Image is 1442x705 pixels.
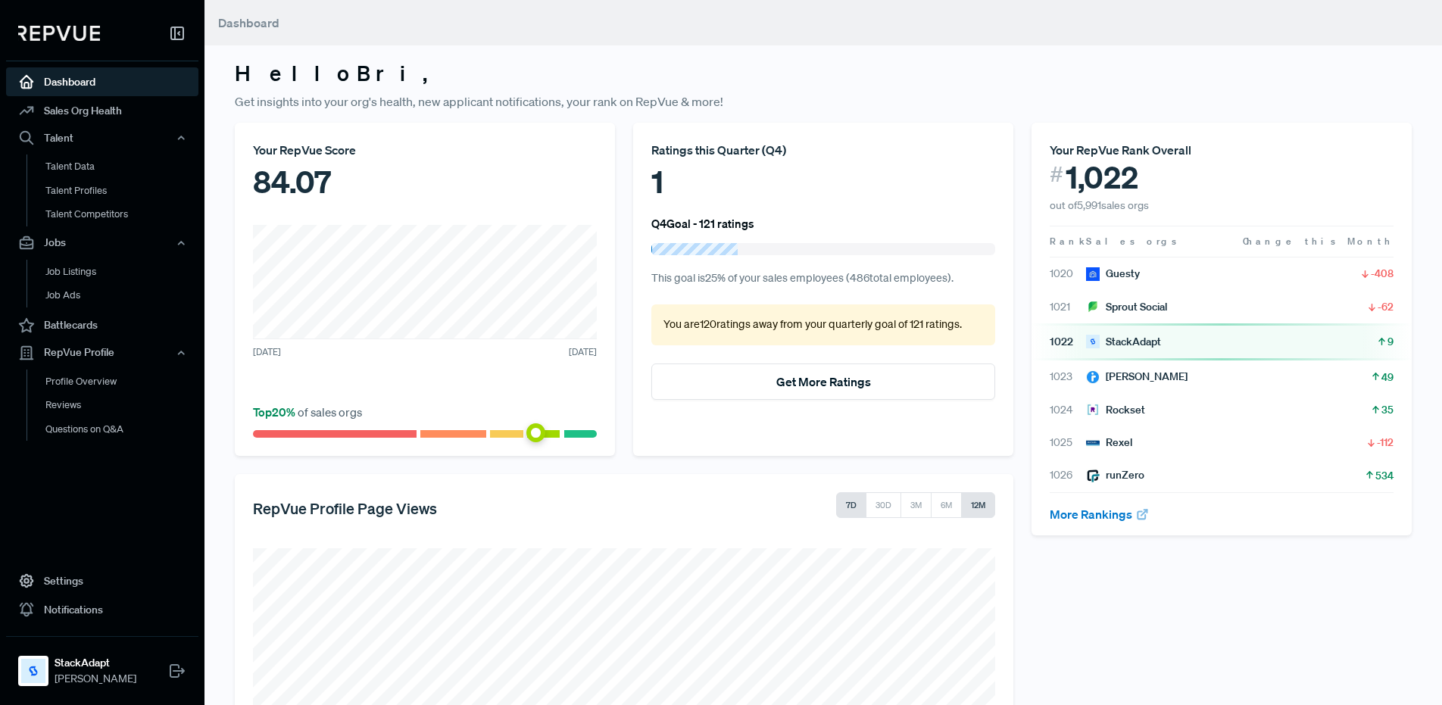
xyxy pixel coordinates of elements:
[1086,369,1188,385] div: [PERSON_NAME]
[1050,507,1150,522] a: More Rankings
[6,566,198,595] a: Settings
[1086,300,1100,314] img: Sprout Social
[6,311,198,340] a: Battlecards
[6,96,198,125] a: Sales Org Health
[55,655,136,671] strong: StackAdapt
[651,270,995,287] p: This goal is 25 % of your sales employees ( 486 total employees).
[253,159,597,204] div: 84.07
[1086,403,1100,416] img: Rockset
[1050,198,1149,212] span: out of 5,991 sales orgs
[1086,335,1100,348] img: StackAdapt
[651,363,995,400] button: Get More Ratings
[1050,334,1086,350] span: 1022
[1050,467,1086,483] span: 1026
[235,61,1412,86] h3: Hello Bri ,
[663,317,983,333] p: You are 120 ratings away from your quarterly goal of 121 ratings .
[1086,370,1100,384] img: Irwin
[27,154,219,179] a: Talent Data
[1086,435,1132,451] div: Rexel
[1050,435,1086,451] span: 1025
[18,26,100,41] img: RepVue
[961,492,995,518] button: 12M
[1086,267,1100,281] img: Guesty
[1066,159,1138,195] span: 1,022
[1086,467,1144,483] div: runZero
[1375,468,1394,483] span: 534
[253,404,362,420] span: of sales orgs
[253,141,597,159] div: Your RepVue Score
[1086,469,1100,482] img: runZero
[651,141,995,159] div: Ratings this Quarter ( Q4 )
[6,230,198,256] button: Jobs
[1381,370,1394,385] span: 49
[931,492,962,518] button: 6M
[1050,402,1086,418] span: 1024
[1086,334,1161,350] div: StackAdapt
[1387,334,1394,349] span: 9
[6,340,198,366] button: RepVue Profile
[900,492,932,518] button: 3M
[6,125,198,151] button: Talent
[651,159,995,204] div: 1
[253,499,437,517] h5: RepVue Profile Page Views
[836,492,866,518] button: 7D
[651,217,754,230] h6: Q4 Goal - 121 ratings
[235,92,1412,111] p: Get insights into your org's health, new applicant notifications, your rank on RepVue & more!
[27,179,219,203] a: Talent Profiles
[6,67,198,96] a: Dashboard
[1086,402,1145,418] div: Rockset
[253,404,298,420] span: Top 20 %
[55,671,136,687] span: [PERSON_NAME]
[27,202,219,226] a: Talent Competitors
[1086,235,1179,248] span: Sales orgs
[27,393,219,417] a: Reviews
[1086,436,1100,450] img: Rexel
[1050,159,1063,190] span: #
[1050,369,1086,385] span: 1023
[27,417,219,441] a: Questions on Q&A
[1050,142,1191,158] span: Your RepVue Rank Overall
[1050,299,1086,315] span: 1021
[1050,266,1086,282] span: 1020
[6,636,198,693] a: StackAdaptStackAdapt[PERSON_NAME]
[1377,435,1394,450] span: -112
[27,283,219,307] a: Job Ads
[1381,402,1394,417] span: 35
[569,345,597,359] span: [DATE]
[1243,235,1394,248] span: Change this Month
[253,345,281,359] span: [DATE]
[1371,266,1394,281] span: -408
[1378,299,1394,314] span: -62
[21,659,45,683] img: StackAdapt
[1086,266,1140,282] div: Guesty
[218,15,279,30] span: Dashboard
[27,260,219,284] a: Job Listings
[6,595,198,624] a: Notifications
[27,370,219,394] a: Profile Overview
[1086,299,1167,315] div: Sprout Social
[1050,235,1086,248] span: Rank
[866,492,901,518] button: 30D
